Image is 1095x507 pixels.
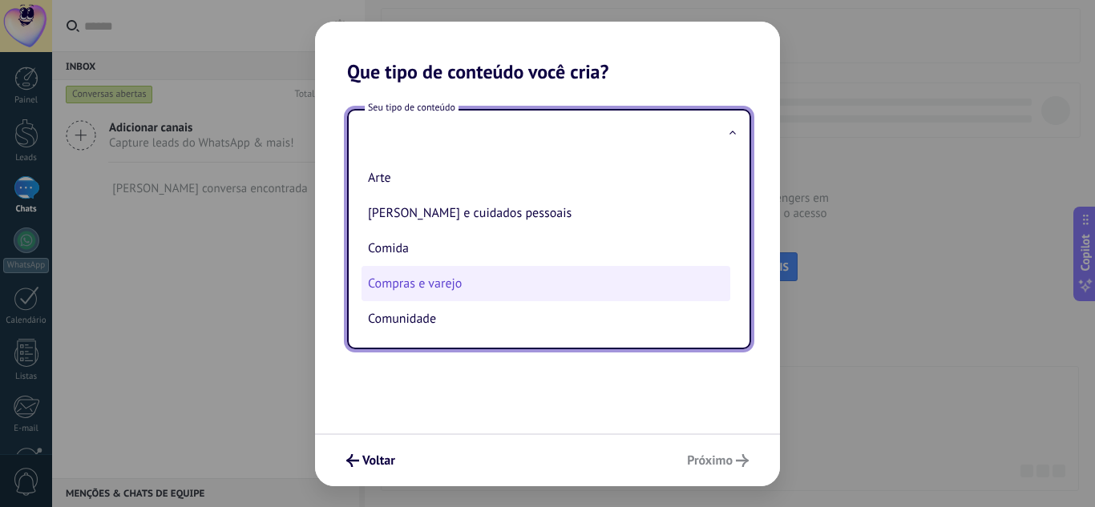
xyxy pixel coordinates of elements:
[362,231,730,266] li: Comida
[362,160,730,195] li: Arte
[362,336,730,372] li: Divulgação de produtos e serviços
[362,455,395,466] span: Voltar
[339,447,402,474] button: Voltar
[365,101,459,115] span: Seu tipo de conteúdo
[362,266,730,301] li: Compras e varejo
[315,22,780,83] h2: Que tipo de conteúdo você cria?
[362,195,730,231] li: [PERSON_NAME] e cuidados pessoais
[362,301,730,336] li: Comunidade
